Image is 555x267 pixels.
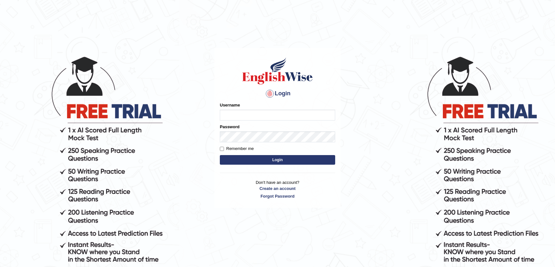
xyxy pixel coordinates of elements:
h4: Login [220,89,335,99]
label: Password [220,124,239,130]
button: Login [220,155,335,165]
input: Remember me [220,147,224,151]
a: Forgot Password [220,193,335,199]
img: Logo of English Wise sign in for intelligent practice with AI [241,57,314,85]
a: Create an account [220,185,335,192]
p: Don't have an account? [220,179,335,199]
label: Username [220,102,240,108]
label: Remember me [220,145,254,152]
